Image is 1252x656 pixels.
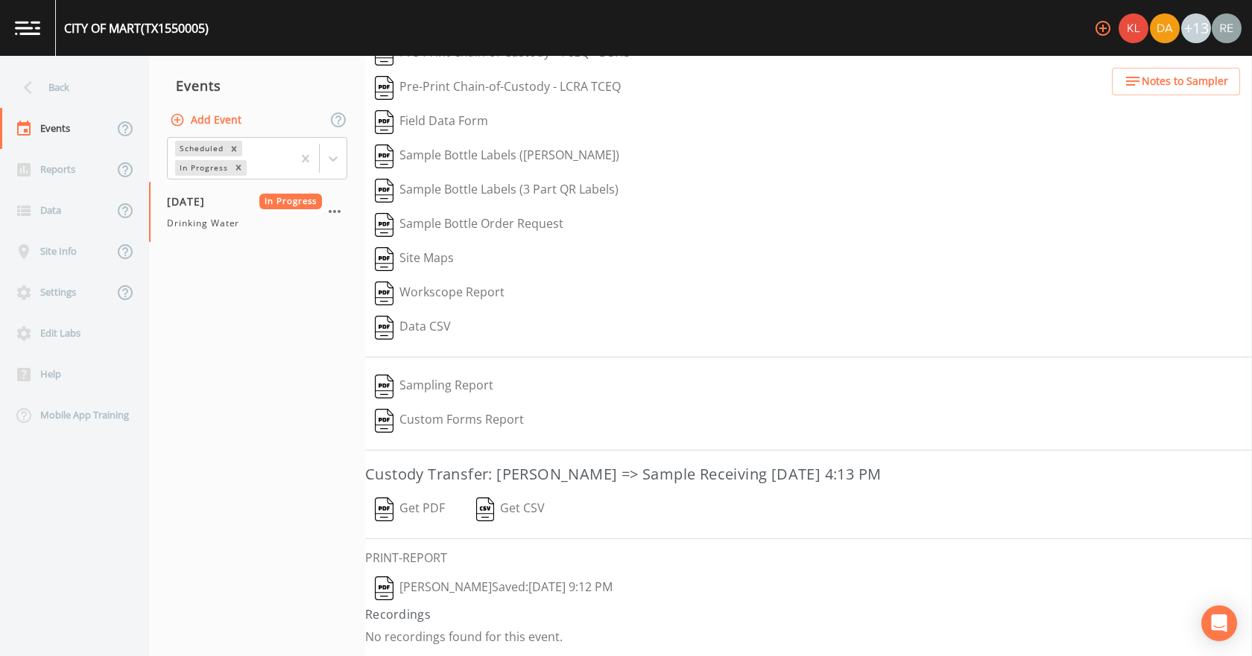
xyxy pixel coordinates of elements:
button: Sampling Report [365,369,503,404]
img: svg%3e [375,213,393,237]
span: Drinking Water [167,217,239,230]
img: 9c4450d90d3b8045b2e5fa62e4f92659 [1119,13,1148,43]
img: logo [15,21,40,35]
button: Sample Bottle Labels ([PERSON_NAME]) [365,139,629,173]
button: Site Maps [365,242,464,276]
h6: PRINT-REPORT [365,551,1252,565]
div: Kler Teran [1118,13,1149,43]
div: Remove In Progress [230,160,247,176]
div: CITY OF MART (TX1550005) [64,19,209,37]
button: Custom Forms Report [365,404,534,438]
div: Open Intercom Messenger [1201,605,1237,641]
button: Field Data Form [365,105,498,139]
button: [PERSON_NAME]Saved:[DATE] 9:12 PM [365,571,622,605]
img: svg%3e [375,409,393,433]
img: svg%3e [375,247,393,271]
p: No recordings found for this event. [365,629,1252,644]
img: svg%3e [375,110,393,134]
img: a84961a0472e9debc750dd08a004988d [1150,13,1180,43]
img: svg%3e [375,576,393,600]
div: Events [149,67,365,104]
button: Sample Bottle Labels (3 Part QR Labels) [365,173,628,208]
button: Workscope Report [365,276,514,311]
span: [DATE] [167,194,215,209]
button: Add Event [167,106,247,134]
img: svg%3e [375,179,393,203]
button: Data CSV [365,311,461,345]
h4: Recordings [365,605,1252,623]
img: svg%3e [476,497,495,521]
div: Scheduled [175,141,226,156]
img: svg%3e [375,497,393,521]
img: svg%3e [375,316,393,340]
button: Sample Bottle Order Request [365,208,573,242]
h3: Custody Transfer: [PERSON_NAME] => Sample Receiving [DATE] 4:13 PM [365,462,1252,486]
img: svg%3e [375,76,393,100]
img: svg%3e [375,281,393,305]
button: Get CSV [466,492,555,526]
span: In Progress [259,194,323,209]
button: Pre-Print Chain-of-Custody - LCRA TCEQ [365,71,630,105]
img: svg%3e [375,375,393,398]
div: +13 [1181,13,1211,43]
button: Get PDF [365,492,455,526]
img: e720f1e92442e99c2aab0e3b783e6548 [1212,13,1242,43]
div: Remove Scheduled [226,141,242,156]
div: In Progress [175,160,230,176]
img: svg%3e [375,144,393,168]
a: [DATE]In ProgressDrinking Water [149,182,365,243]
button: Notes to Sampler [1112,68,1240,95]
span: Notes to Sampler [1142,72,1228,91]
div: David Weber [1149,13,1180,43]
